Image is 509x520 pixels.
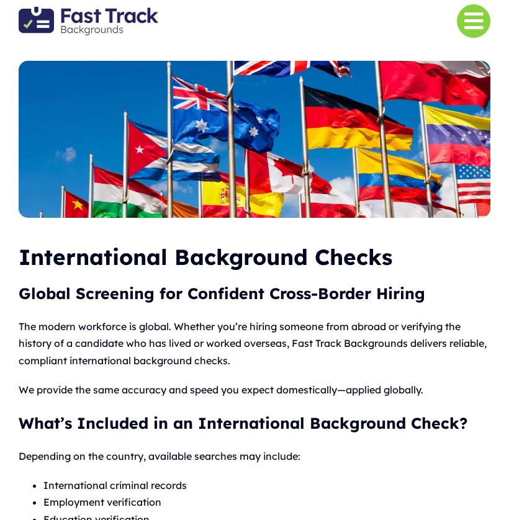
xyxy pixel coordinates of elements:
a: Fast Track Backgrounds Logo [19,6,158,19]
a: Link to # [457,4,490,38]
strong: What’s Included in an International Background Check? [19,413,467,433]
p: We provide the same accuracy and speed you expect domestically—applied globally. [19,382,490,398]
p: The modern workforce is global. Whether you’re hiring someone from abroad or verifying the histor... [19,318,490,369]
img: Fast Track Backgrounds Logo [19,7,158,35]
strong: Global Screening for Confident Cross-Border Hiring [19,284,425,303]
p: Depending on the country, available searches may include: [19,448,490,465]
li: International criminal records [43,477,490,494]
strong: International Background Checks [19,243,392,271]
li: Employment verification [43,494,490,511]
img: International Background Checks [19,61,490,218]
